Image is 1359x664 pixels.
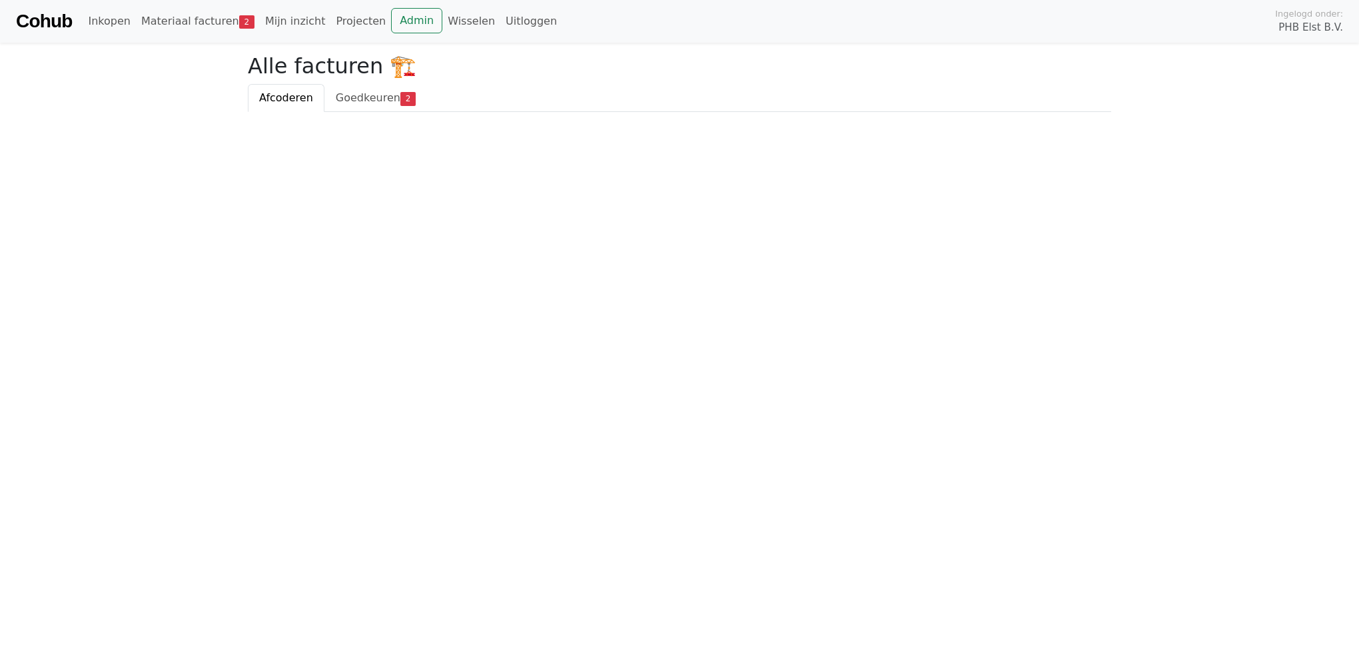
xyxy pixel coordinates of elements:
[391,8,442,33] a: Admin
[336,91,400,104] span: Goedkeuren
[330,8,391,35] a: Projecten
[248,53,1111,79] h2: Alle facturen 🏗️
[400,92,416,105] span: 2
[442,8,500,35] a: Wisselen
[1275,7,1343,20] span: Ingelogd onder:
[260,8,331,35] a: Mijn inzicht
[324,84,427,112] a: Goedkeuren2
[83,8,135,35] a: Inkopen
[259,91,313,104] span: Afcoderen
[136,8,260,35] a: Materiaal facturen2
[500,8,562,35] a: Uitloggen
[1278,20,1343,35] span: PHB Elst B.V.
[239,15,254,29] span: 2
[248,84,324,112] a: Afcoderen
[16,5,72,37] a: Cohub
